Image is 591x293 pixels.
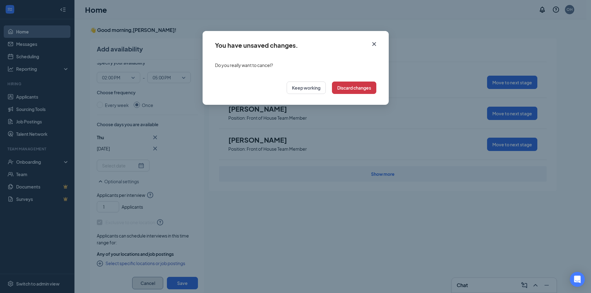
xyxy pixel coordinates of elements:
[287,82,326,94] button: Keep working
[215,42,298,49] div: You have unsaved changes.
[215,62,273,68] span: Do you really want to cancel?
[370,40,378,48] svg: Cross
[366,31,389,51] button: Close
[332,82,376,94] button: Discard changes
[570,272,585,287] div: Open Intercom Messenger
